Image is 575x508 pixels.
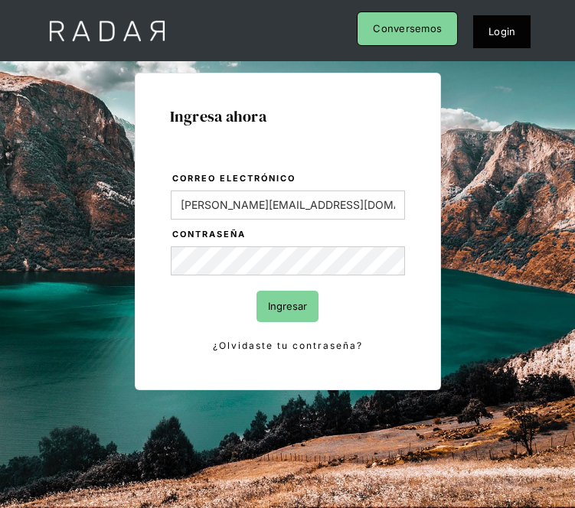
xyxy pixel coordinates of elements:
a: Conversemos [357,11,458,46]
label: Contraseña [172,227,405,243]
a: Login [473,15,531,48]
form: Login Form [170,171,406,355]
h1: Ingresa ahora [170,108,406,125]
input: bruce@wayne.com [171,190,405,220]
label: Correo electrónico [172,171,405,187]
input: Ingresar [256,291,319,322]
a: ¿Olvidaste tu contraseña? [171,337,405,354]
